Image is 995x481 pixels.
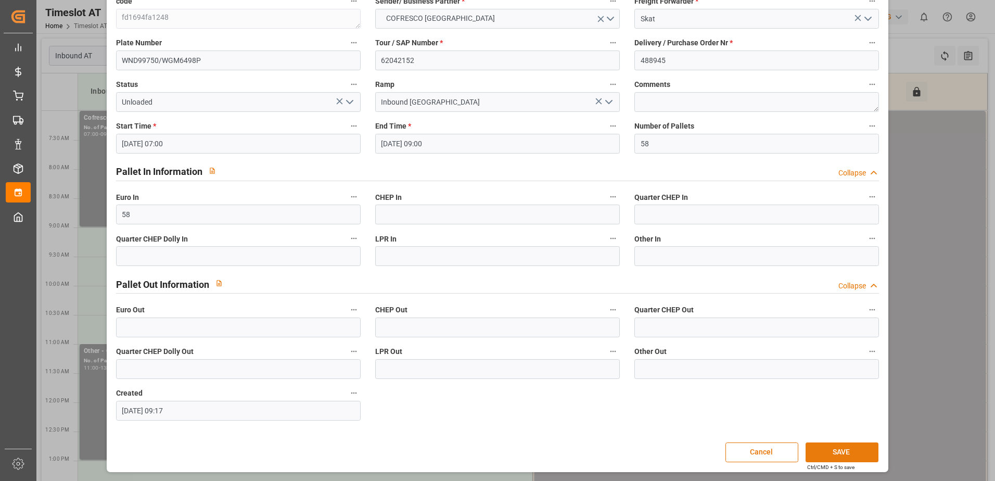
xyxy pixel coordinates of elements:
[116,192,139,203] span: Euro In
[865,345,879,358] button: Other Out
[634,9,879,29] input: Select Freight Forwarder
[116,9,361,29] textarea: fd1694fa1248
[865,119,879,133] button: Number of Pallets
[375,37,443,48] span: Tour / SAP Number
[116,37,162,48] span: Plate Number
[116,79,138,90] span: Status
[116,234,188,245] span: Quarter CHEP Dolly In
[202,161,222,181] button: View description
[725,442,798,462] button: Cancel
[116,346,194,357] span: Quarter CHEP Dolly Out
[860,11,875,27] button: open menu
[375,346,402,357] span: LPR Out
[606,232,620,245] button: LPR In
[347,386,361,400] button: Created
[865,232,879,245] button: Other In
[806,442,878,462] button: SAVE
[116,401,361,421] input: DD.MM.YYYY HH:MM
[606,303,620,317] button: CHEP Out
[209,273,229,293] button: View description
[347,78,361,91] button: Status
[347,190,361,204] button: Euro In
[838,168,866,179] div: Collapse
[634,192,688,203] span: Quarter CHEP In
[865,36,879,49] button: Delivery / Purchase Order Nr *
[606,119,620,133] button: End Time *
[347,232,361,245] button: Quarter CHEP Dolly In
[634,37,733,48] span: Delivery / Purchase Order Nr
[116,92,361,112] input: Type to search/select
[606,345,620,358] button: LPR Out
[375,92,620,112] input: Type to search/select
[375,305,407,315] span: CHEP Out
[865,190,879,204] button: Quarter CHEP In
[375,9,620,29] button: open menu
[865,303,879,317] button: Quarter CHEP Out
[606,36,620,49] button: Tour / SAP Number *
[634,79,670,90] span: Comments
[116,134,361,154] input: DD.MM.YYYY HH:MM
[375,79,394,90] span: Ramp
[606,78,620,91] button: Ramp
[375,192,402,203] span: CHEP In
[375,134,620,154] input: DD.MM.YYYY HH:MM
[865,78,879,91] button: Comments
[347,119,361,133] button: Start Time *
[634,121,694,132] span: Number of Pallets
[341,94,356,110] button: open menu
[375,234,397,245] span: LPR In
[601,94,616,110] button: open menu
[116,121,156,132] span: Start Time
[634,234,661,245] span: Other In
[807,463,854,471] div: Ctrl/CMD + S to save
[116,305,145,315] span: Euro Out
[347,36,361,49] button: Plate Number
[634,305,694,315] span: Quarter CHEP Out
[634,346,667,357] span: Other Out
[347,345,361,358] button: Quarter CHEP Dolly Out
[116,277,209,292] h2: Pallet Out Information
[116,388,143,399] span: Created
[116,164,202,179] h2: Pallet In Information
[347,303,361,317] button: Euro Out
[838,281,866,292] div: Collapse
[375,121,411,132] span: End Time
[381,13,500,24] span: COFRESCO [GEOGRAPHIC_DATA]
[606,190,620,204] button: CHEP In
